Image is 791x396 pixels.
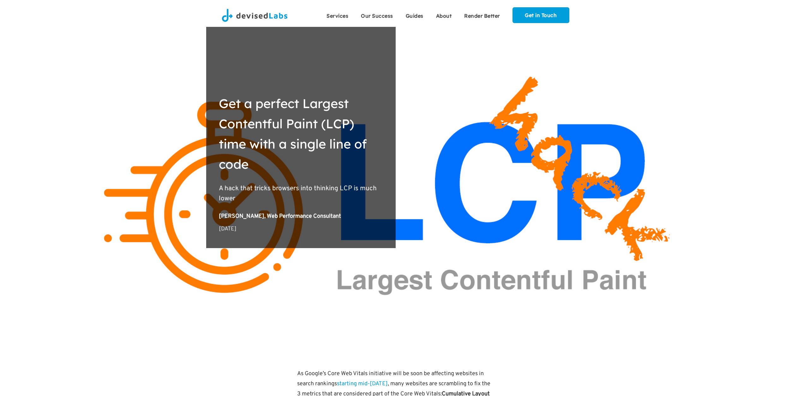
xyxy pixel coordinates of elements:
p: A hack that tricks browsers into thinking LCP is much lower [219,184,383,204]
div: [DATE] [219,226,383,232]
a: Guides [399,7,430,23]
h1: Get a perfect Largest Contentful Paint (LCP) time with a single line of code [219,93,383,174]
a: Services [320,7,355,23]
a: Our Success [355,7,399,23]
div: [PERSON_NAME], Web Performance Consultant [219,213,383,220]
a: Render Better [458,7,506,23]
a: About [430,7,458,23]
a: Get in Touch [512,7,569,23]
a: starting mid-[DATE] [337,380,388,387]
